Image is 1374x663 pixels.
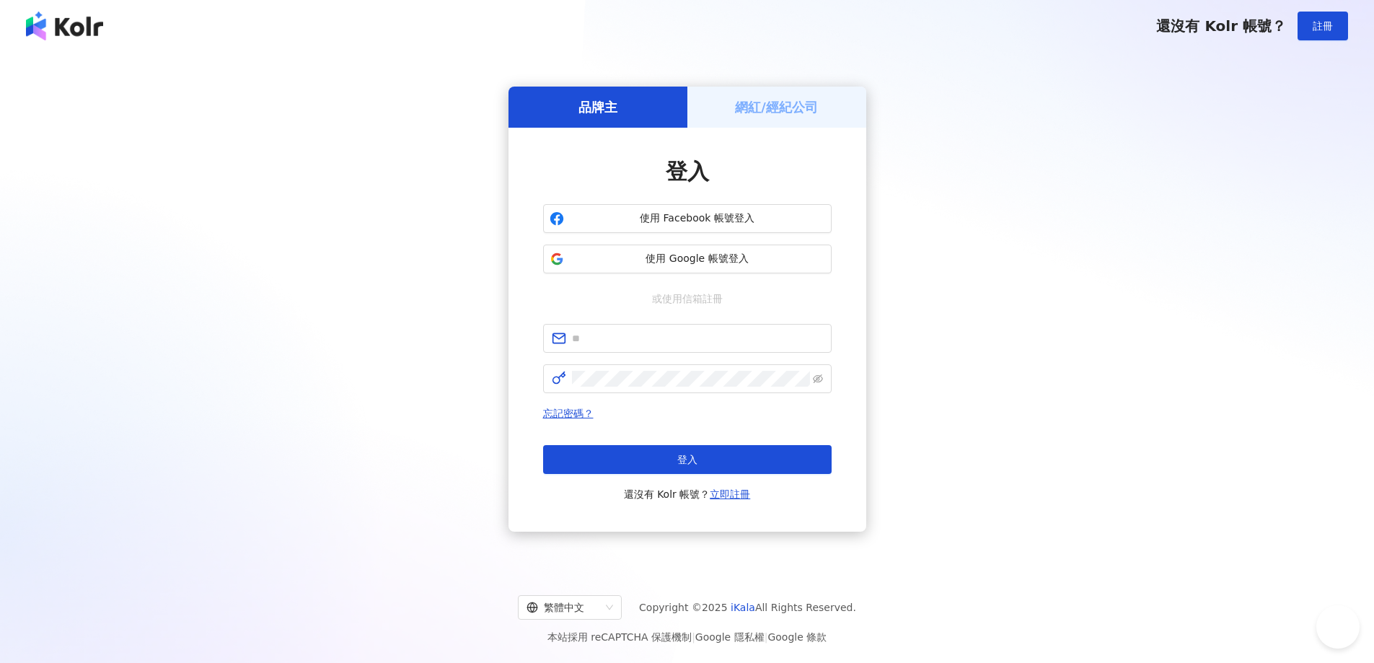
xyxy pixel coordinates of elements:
[710,488,750,500] a: 立即註冊
[1316,605,1360,649] iframe: Help Scout Beacon - Open
[639,599,856,616] span: Copyright © 2025 All Rights Reserved.
[547,628,827,646] span: 本站採用 reCAPTCHA 保護機制
[1298,12,1348,40] button: 註冊
[570,211,825,226] span: 使用 Facebook 帳號登入
[767,631,827,643] a: Google 條款
[624,486,751,503] span: 還沒有 Kolr 帳號？
[677,454,697,465] span: 登入
[692,631,695,643] span: |
[527,596,600,619] div: 繁體中文
[735,98,818,116] h5: 網紅/經紀公司
[813,374,823,384] span: eye-invisible
[731,602,755,613] a: iKala
[570,252,825,266] span: 使用 Google 帳號登入
[666,159,709,184] span: 登入
[642,291,733,307] span: 或使用信箱註冊
[543,245,832,273] button: 使用 Google 帳號登入
[695,631,765,643] a: Google 隱私權
[1313,20,1333,32] span: 註冊
[543,408,594,419] a: 忘記密碼？
[26,12,103,40] img: logo
[543,445,832,474] button: 登入
[1156,17,1286,35] span: 還沒有 Kolr 帳號？
[578,98,617,116] h5: 品牌主
[543,204,832,233] button: 使用 Facebook 帳號登入
[765,631,768,643] span: |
